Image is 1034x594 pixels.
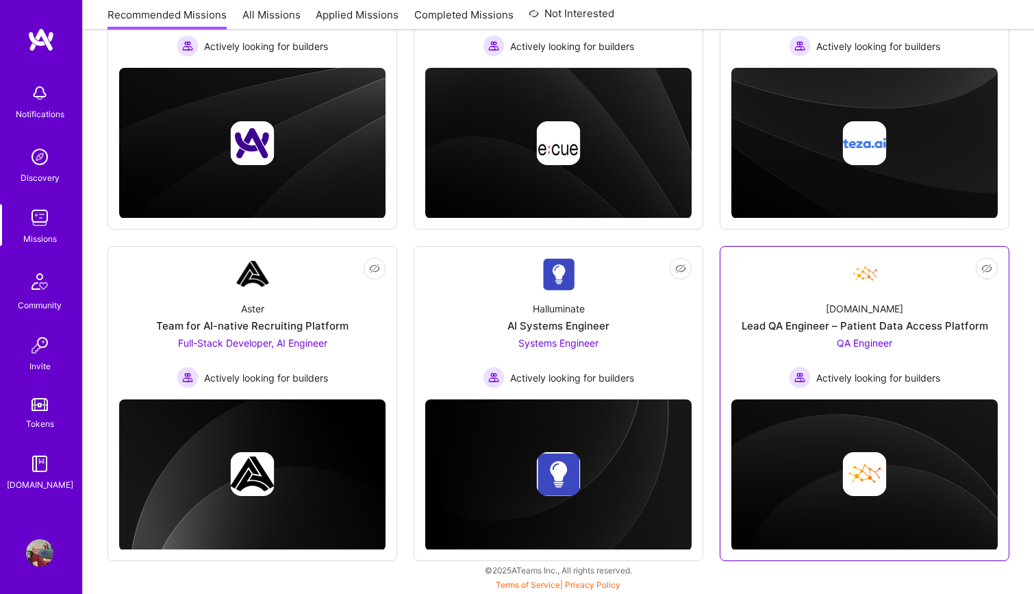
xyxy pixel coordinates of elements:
img: guide book [26,450,53,478]
a: Company LogoAsterTeam for AI-native Recruiting PlatformFull-Stack Developer, AI Engineer Actively... [119,258,386,388]
span: Full-Stack Developer, AI Engineer [178,337,327,349]
div: [DOMAIN_NAME] [7,478,73,492]
i: icon EyeClosed [675,263,686,274]
img: cover [425,68,692,219]
img: Company logo [843,452,887,496]
div: Discovery [21,171,60,185]
div: Invite [29,359,51,373]
span: Actively looking for builders [510,39,634,53]
a: All Missions [242,8,301,30]
img: cover [119,399,386,551]
a: Company LogoHalluminateAI Systems EngineerSystems Engineer Actively looking for buildersActively ... [425,258,692,388]
img: logo [27,27,55,52]
img: tokens [31,398,48,411]
span: Actively looking for builders [816,39,940,53]
div: Aster [241,301,264,316]
a: Applied Missions [316,8,399,30]
img: Actively looking for builders [177,35,199,57]
span: Actively looking for builders [816,371,940,385]
img: Company logo [231,121,275,165]
img: Company logo [537,121,581,165]
img: cover [119,68,386,219]
a: Privacy Policy [565,580,620,590]
img: Invite [26,332,53,359]
span: | [496,580,620,590]
img: Company Logo [848,258,881,290]
img: Actively looking for builders [177,367,199,388]
img: Community [23,265,56,298]
div: AI Systems Engineer [507,319,609,333]
img: Company Logo [236,258,269,290]
img: Company logo [537,452,581,496]
a: Terms of Service [496,580,560,590]
img: Actively looking for builders [483,35,505,57]
a: Completed Missions [414,8,514,30]
div: Community [18,298,62,312]
img: cover [731,68,998,219]
img: bell [26,79,53,107]
img: Company logo [231,452,275,496]
img: Company Logo [542,258,575,290]
img: cover [425,399,692,551]
img: Actively looking for builders [789,35,811,57]
div: Halluminate [533,301,585,316]
img: cover [731,399,998,551]
a: User Avatar [23,539,57,567]
span: Actively looking for builders [204,39,328,53]
a: Recommended Missions [108,8,227,30]
img: discovery [26,143,53,171]
div: Lead QA Engineer – Patient Data Access Platform [742,319,988,333]
span: Systems Engineer [518,337,598,349]
i: icon EyeClosed [369,263,380,274]
div: Missions [23,232,57,246]
span: Actively looking for builders [204,371,328,385]
span: Actively looking for builders [510,371,634,385]
div: Notifications [16,107,64,121]
img: Actively looking for builders [789,367,811,388]
a: Not Interested [529,5,614,30]
div: © 2025 ATeams Inc., All rights reserved. [82,553,1034,587]
img: Company logo [843,121,887,165]
div: Team for AI-native Recruiting Platform [156,319,349,333]
span: QA Engineer [837,337,892,349]
a: Company Logo[DOMAIN_NAME]Lead QA Engineer – Patient Data Access PlatformQA Engineer Actively look... [731,258,998,388]
i: icon EyeClosed [981,263,992,274]
div: Tokens [26,417,54,431]
img: User Avatar [26,539,53,567]
img: Actively looking for builders [483,367,505,388]
img: teamwork [26,204,53,232]
div: [DOMAIN_NAME] [826,301,903,316]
